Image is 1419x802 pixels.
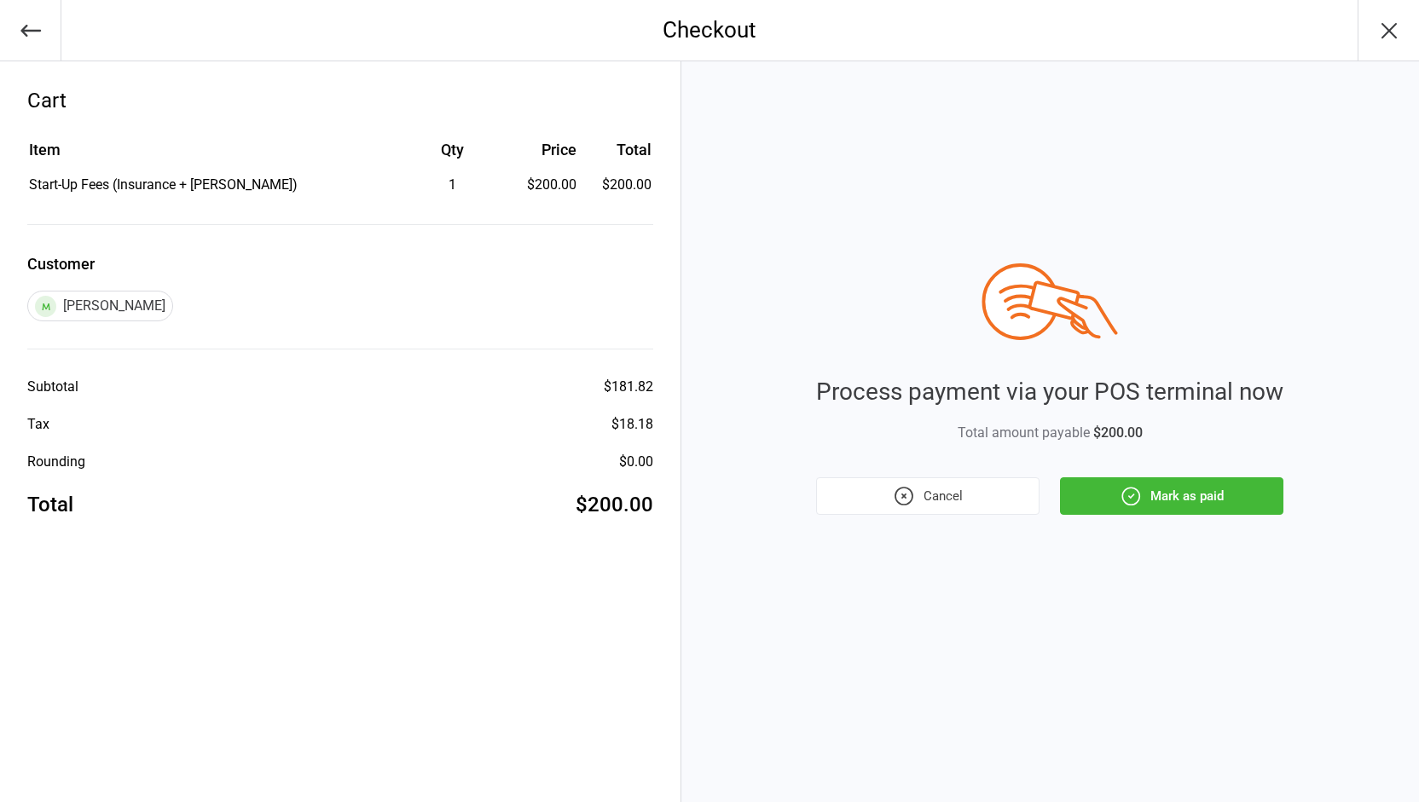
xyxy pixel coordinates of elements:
[576,489,653,520] div: $200.00
[507,175,576,195] div: $200.00
[604,377,653,397] div: $181.82
[27,414,49,435] div: Tax
[611,414,653,435] div: $18.18
[400,138,506,173] th: Qty
[619,452,653,472] div: $0.00
[27,85,653,116] div: Cart
[1093,424,1143,441] span: $200.00
[583,175,652,195] td: $200.00
[27,252,653,275] label: Customer
[816,374,1283,410] div: Process payment via your POS terminal now
[816,423,1283,443] div: Total amount payable
[29,176,298,193] span: Start-Up Fees (Insurance + [PERSON_NAME])
[400,175,506,195] div: 1
[27,489,73,520] div: Total
[27,377,78,397] div: Subtotal
[816,477,1040,515] button: Cancel
[583,138,652,173] th: Total
[507,138,576,161] div: Price
[1060,477,1283,515] button: Mark as paid
[27,291,173,321] div: [PERSON_NAME]
[27,452,85,472] div: Rounding
[29,138,398,173] th: Item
